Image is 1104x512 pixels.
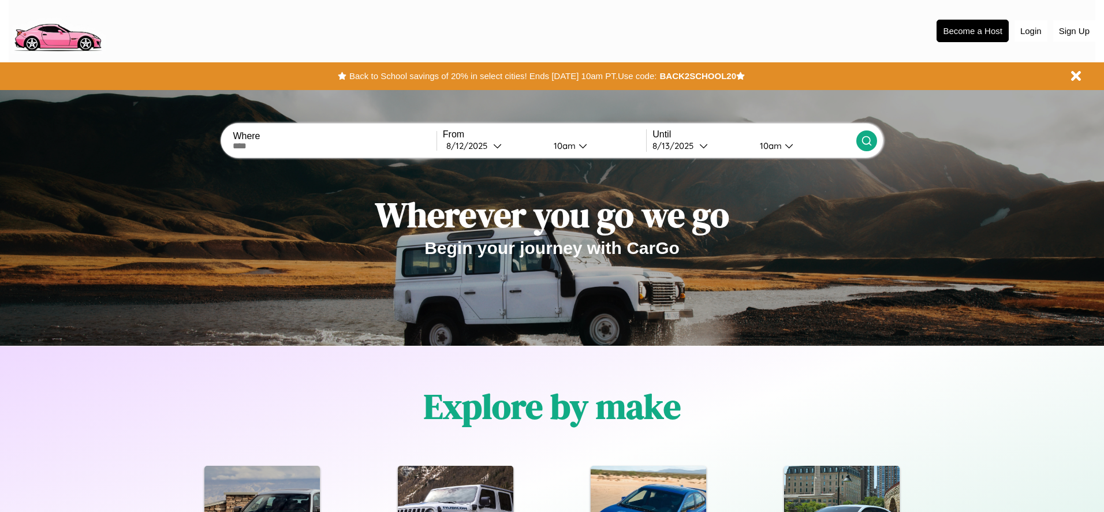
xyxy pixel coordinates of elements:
label: From [443,129,646,140]
button: 8/12/2025 [443,140,544,152]
b: BACK2SCHOOL20 [659,71,736,81]
button: Become a Host [937,20,1009,42]
button: Sign Up [1053,20,1095,42]
div: 10am [548,140,579,151]
img: logo [9,6,106,54]
label: Until [652,129,856,140]
button: Login [1015,20,1047,42]
button: Back to School savings of 20% in select cities! Ends [DATE] 10am PT.Use code: [346,68,659,84]
button: 10am [544,140,646,152]
h1: Explore by make [424,383,681,430]
div: 8 / 12 / 2025 [446,140,493,151]
div: 10am [754,140,785,151]
label: Where [233,131,436,141]
button: 10am [751,140,856,152]
div: 8 / 13 / 2025 [652,140,699,151]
